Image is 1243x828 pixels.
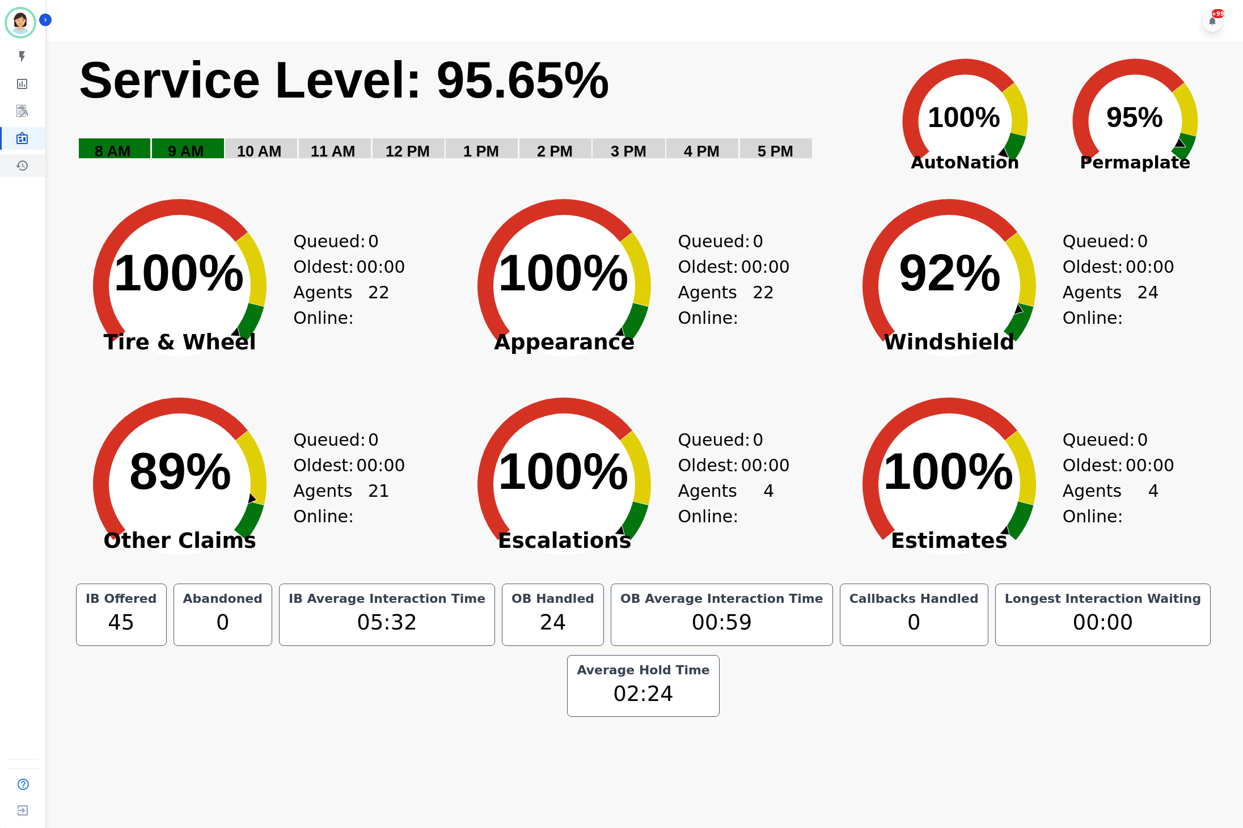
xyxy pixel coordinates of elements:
text: 100% [113,244,244,301]
text: 100% [928,102,1000,133]
span: Tire & Wheel [66,337,293,348]
text: 9 AM [168,143,204,160]
div: +99 [1212,9,1224,18]
div: Oldest: [678,453,763,478]
div: Agents Online: [293,478,390,529]
span: 0 [368,427,379,453]
span: 0 [1137,427,1148,453]
div: Oldest: [678,254,763,280]
span: 00:00 [356,254,405,280]
div: Queued: [1063,427,1148,453]
div: Abandoned [181,591,265,607]
div: Agents Online: [1063,280,1159,331]
text: 100% [498,443,628,500]
svg: Service Level: 0% [78,49,873,177]
div: Callbacks Handled [847,591,981,607]
div: IB Offered [83,591,159,607]
span: 0 [752,427,763,453]
text: 12 PM [386,143,430,160]
div: Agents Online: [293,280,390,331]
span: 00:00 [1126,453,1174,478]
span: 4 [1148,478,1159,529]
div: OB Average Interaction Time [618,591,826,607]
div: Queued: [293,427,378,453]
div: Agents Online: [1063,478,1159,529]
div: Queued: [678,427,763,453]
span: 00:00 [1126,254,1174,280]
text: 95% [1106,102,1163,133]
span: 0 [368,229,379,254]
div: Oldest: [293,254,378,280]
span: 00:00 [741,453,789,478]
div: 45 [83,607,159,639]
text: 10 AM [237,143,282,160]
div: IB Average Interaction Time [286,591,488,607]
span: 0 [752,229,763,254]
text: 2 PM [537,143,573,160]
img: Bordered avatar [7,9,34,36]
text: 92% [899,244,1001,301]
span: Estimates [836,535,1063,547]
text: 8 AM [95,143,131,160]
span: 4 [763,478,774,529]
text: 11 AM [311,143,356,160]
div: Queued: [293,229,378,254]
div: 24 [509,607,597,639]
text: Service Level: 95.65% [79,52,610,108]
div: Longest Interaction Waiting [1003,591,1204,607]
text: 3 PM [611,143,646,160]
text: 5 PM [758,143,793,160]
div: 00:00 [1003,607,1204,639]
span: 00:00 [741,254,789,280]
div: 02:24 [574,678,712,710]
span: Windshield [836,337,1063,348]
div: Agents Online: [678,478,774,529]
span: Other Claims [66,535,293,547]
text: 1 PM [463,143,499,160]
span: Escalations [451,535,678,547]
div: OB Handled [509,591,597,607]
div: Oldest: [1063,254,1148,280]
span: 21 [368,478,390,529]
div: Queued: [1063,229,1148,254]
div: 0 [847,607,981,639]
div: Queued: [678,229,763,254]
div: 05:32 [286,607,488,639]
text: 100% [883,443,1013,500]
div: Oldest: [293,453,378,478]
text: 100% [498,244,628,301]
span: Permaplate [1050,150,1220,175]
span: 0 [1137,229,1148,254]
div: Oldest: [1063,453,1148,478]
div: Average Hold Time [574,662,712,678]
div: 00:59 [618,607,826,639]
text: 4 PM [684,143,720,160]
span: 22 [752,280,774,331]
div: 0 [181,607,265,639]
span: 22 [368,280,390,331]
span: 00:00 [356,453,405,478]
div: Agents Online: [678,280,774,331]
span: Appearance [451,337,678,348]
span: AutoNation [880,150,1050,175]
span: 24 [1138,280,1159,331]
text: 89% [129,443,231,500]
